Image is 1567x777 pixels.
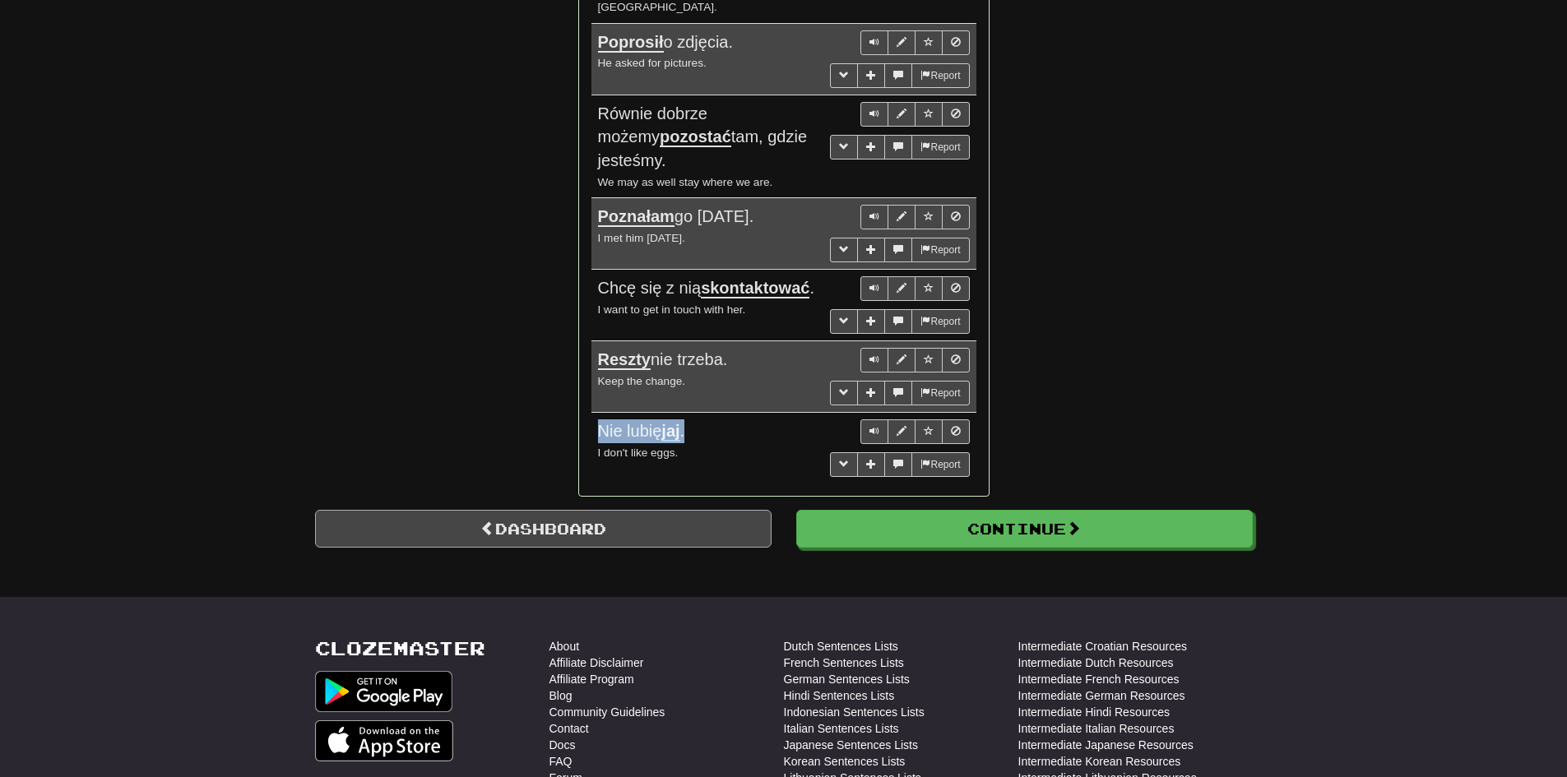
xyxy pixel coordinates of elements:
button: Toggle grammar [830,452,858,477]
button: Edit sentence [888,30,916,55]
button: Toggle grammar [830,309,858,334]
button: Edit sentence [888,419,916,444]
button: Play sentence audio [860,348,888,372]
button: Report [911,309,969,334]
button: Edit sentence [888,205,916,229]
button: Toggle grammar [830,135,858,160]
span: Chcę się z nią . [598,279,814,298]
div: Sentence controls [860,30,970,55]
button: Continue [796,510,1253,548]
div: Sentence controls [860,205,970,229]
button: Report [911,135,969,160]
button: Play sentence audio [860,419,888,444]
button: Play sentence audio [860,205,888,229]
button: Toggle favorite [915,102,943,127]
button: Toggle grammar [830,381,858,405]
span: Nie lubię . [598,422,685,442]
button: Toggle ignore [942,419,970,444]
button: Toggle favorite [915,276,943,301]
button: Edit sentence [888,102,916,127]
button: Toggle grammar [830,238,858,262]
a: Blog [549,687,573,704]
a: Japanese Sentences Lists [784,737,918,753]
a: Contact [549,720,589,737]
button: Toggle ignore [942,205,970,229]
button: Report [911,63,969,88]
div: More sentence controls [830,381,969,405]
small: I met him [DATE]. [598,232,685,244]
a: Docs [549,737,576,753]
button: Toggle favorite [915,30,943,55]
a: Clozemaster [315,638,485,659]
span: o zdjęcia. [598,33,734,53]
div: More sentence controls [830,238,969,262]
a: Affiliate Disclaimer [549,654,644,671]
div: More sentence controls [830,452,969,477]
button: Add sentence to collection [857,63,885,88]
span: Równie dobrze możemy tam, gdzie jesteśmy. [598,104,808,169]
img: Get it on App Store [315,720,454,761]
a: Community Guidelines [549,704,665,720]
div: Sentence controls [860,348,970,372]
button: Toggle ignore [942,102,970,127]
small: Keep the change. [598,375,686,387]
button: Toggle favorite [915,205,943,229]
div: Sentence controls [860,419,970,444]
div: Sentence controls [860,276,970,301]
button: Toggle favorite [915,419,943,444]
a: FAQ [549,753,573,770]
a: Italian Sentences Lists [784,720,899,737]
div: More sentence controls [830,63,969,88]
a: Intermediate German Resources [1018,687,1185,704]
a: Intermediate Korean Resources [1018,753,1181,770]
u: jaj [661,422,679,442]
div: More sentence controls [830,135,969,160]
span: nie trzeba. [598,350,728,370]
button: Report [911,381,969,405]
img: Get it on Google Play [315,671,453,712]
a: Indonesian Sentences Lists [784,704,925,720]
button: Toggle ignore [942,348,970,372]
a: Hindi Sentences Lists [784,687,895,704]
div: More sentence controls [830,309,969,334]
a: About [549,638,580,654]
button: Add sentence to collection [857,381,885,405]
u: Reszty [598,350,651,370]
u: skontaktować [701,279,809,298]
a: French Sentences Lists [784,654,904,671]
a: Intermediate Hindi Resources [1018,704,1170,720]
button: Add sentence to collection [857,238,885,262]
button: Play sentence audio [860,276,888,301]
u: Poznałam [598,207,675,227]
button: Add sentence to collection [857,309,885,334]
a: Intermediate Italian Resources [1018,720,1175,737]
button: Toggle grammar [830,63,858,88]
button: Play sentence audio [860,102,888,127]
a: Korean Sentences Lists [784,753,906,770]
button: Add sentence to collection [857,135,885,160]
a: Intermediate Croatian Resources [1018,638,1187,654]
button: Edit sentence [888,348,916,372]
button: Toggle favorite [915,348,943,372]
small: I don't like eggs. [598,446,679,459]
a: Affiliate Program [549,671,634,687]
button: Toggle ignore [942,30,970,55]
a: Intermediate French Resources [1018,671,1180,687]
button: Report [911,452,969,477]
button: Edit sentence [888,276,916,301]
div: Sentence controls [860,102,970,127]
small: We may as well stay where we are. [598,176,773,188]
a: German Sentences Lists [784,671,910,687]
u: Poprosił [598,33,664,53]
a: Dashboard [315,510,772,548]
a: Intermediate Japanese Resources [1018,737,1194,753]
button: Play sentence audio [860,30,888,55]
small: He asked for pictures. [598,57,707,69]
a: Dutch Sentences Lists [784,638,898,654]
button: Report [911,238,969,262]
small: I want to get in touch with her. [598,303,746,316]
button: Toggle ignore [942,276,970,301]
span: go [DATE]. [598,207,754,227]
button: Add sentence to collection [857,452,885,477]
u: pozostać [660,127,731,147]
